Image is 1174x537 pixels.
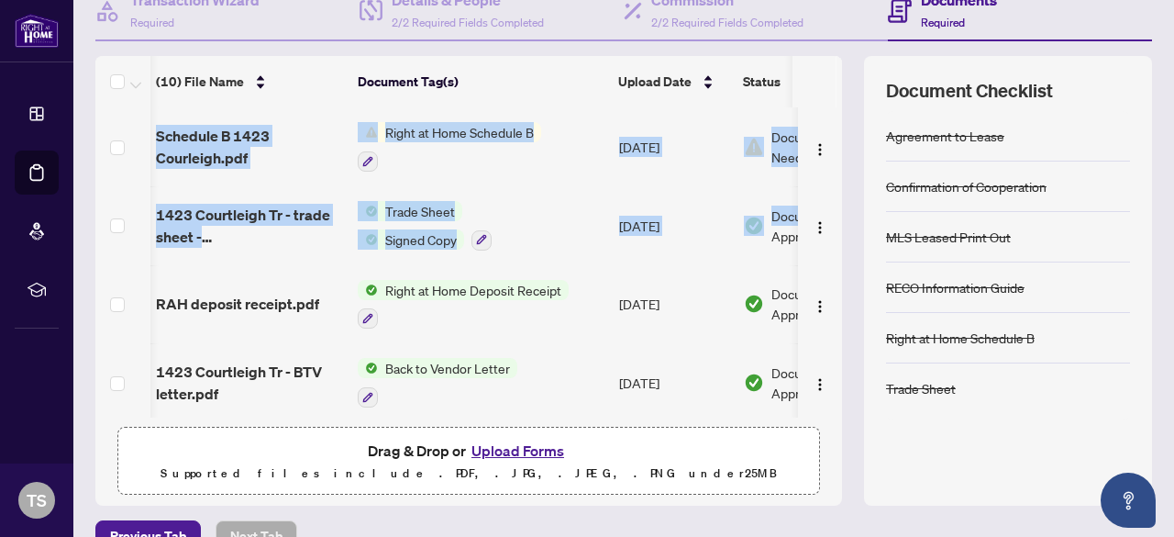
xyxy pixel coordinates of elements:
span: Upload Date [618,72,692,92]
span: Back to Vendor Letter [378,358,517,378]
span: Signed Copy [378,229,464,250]
th: Document Tag(s) [350,56,611,107]
span: Document Checklist [886,78,1053,104]
span: Trade Sheet [378,201,462,221]
button: Logo [805,368,835,397]
button: Open asap [1101,473,1156,528]
span: TS [27,487,47,513]
img: Document Status [744,294,764,314]
span: Required [130,16,174,29]
img: Logo [813,299,827,314]
button: Logo [805,211,835,241]
td: [DATE] [612,186,737,265]
span: Document Needs Work [771,127,867,167]
button: Status IconBack to Vendor Letter [358,358,517,408]
td: [DATE] [612,107,737,186]
button: Status IconRight at Home Schedule B [358,122,541,172]
img: Status Icon [358,201,378,221]
img: Status Icon [358,280,378,300]
div: RECO Information Guide [886,277,1024,297]
td: [DATE] [612,343,737,422]
span: 1423 Courtleigh Tr - BTV letter.pdf [156,361,343,405]
span: Right at Home Deposit Receipt [378,280,569,300]
button: Logo [805,132,835,162]
img: Document Status [744,373,764,393]
img: Status Icon [358,122,378,142]
button: Status IconTrade SheetStatus IconSigned Copy [358,201,492,251]
div: Right at Home Schedule B [886,328,1035,348]
span: Document Approved [771,206,885,246]
th: Upload Date [611,56,736,107]
span: Right at Home Schedule B [378,122,541,142]
td: [DATE] [612,265,737,344]
span: Document Approved [771,284,885,324]
span: RAH deposit receipt.pdf [156,293,319,315]
span: 2/2 Required Fields Completed [392,16,544,29]
img: Logo [813,377,827,392]
div: Trade Sheet [886,378,956,398]
img: Document Status [744,216,764,236]
button: Logo [805,289,835,319]
div: MLS Leased Print Out [886,227,1011,247]
span: Document Approved [771,363,885,403]
img: logo [15,14,59,48]
img: Document Status [744,137,764,157]
div: Confirmation of Cooperation [886,176,1047,196]
span: Drag & Drop orUpload FormsSupported files include .PDF, .JPG, .JPEG, .PNG under25MB [118,428,819,496]
img: Logo [813,142,827,157]
span: Drag & Drop or [368,439,570,463]
button: Upload Forms [466,439,570,463]
p: Supported files include .PDF, .JPG, .JPEG, .PNG under 25 MB [129,463,808,485]
span: Schedule B 1423 Courleigh.pdf [156,125,343,169]
img: Logo [813,220,827,235]
span: Required [921,16,965,29]
div: Agreement to Lease [886,126,1004,146]
span: 1423 Courtleigh Tr - trade sheet - [GEOGRAPHIC_DATA] to Review.pdf [156,204,343,248]
img: Status Icon [358,229,378,250]
button: Status IconRight at Home Deposit Receipt [358,280,569,330]
span: Status [743,72,781,92]
span: (10) File Name [156,72,244,92]
span: 2/2 Required Fields Completed [651,16,803,29]
th: Status [736,56,892,107]
img: Status Icon [358,358,378,378]
th: (10) File Name [149,56,350,107]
